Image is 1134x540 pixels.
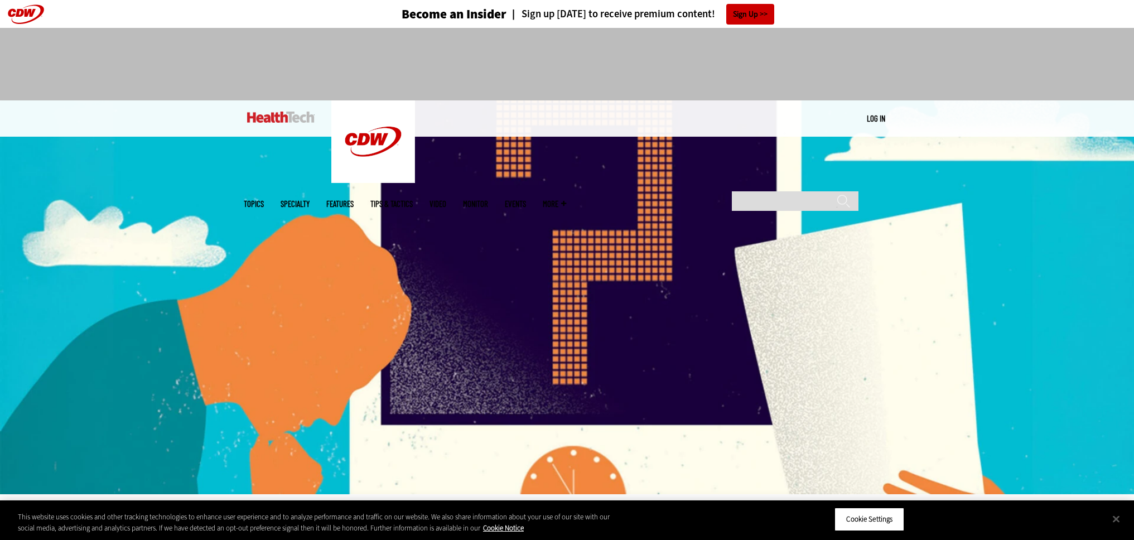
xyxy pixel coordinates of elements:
iframe: advertisement [364,39,770,89]
a: MonITor [463,200,488,208]
span: Specialty [281,200,310,208]
a: CDW [331,174,415,186]
div: User menu [867,113,885,124]
button: Close [1104,507,1128,531]
span: More [543,200,566,208]
a: Become an Insider [360,8,506,21]
a: More information about your privacy [483,523,524,533]
a: Tips & Tactics [370,200,413,208]
a: Events [505,200,526,208]
h3: Become an Insider [402,8,506,21]
img: Home [247,112,315,123]
span: Topics [244,200,264,208]
a: Log in [867,113,885,123]
a: Sign Up [726,4,774,25]
a: Features [326,200,354,208]
a: Sign up [DATE] to receive premium content! [506,9,715,20]
div: This website uses cookies and other tracking technologies to enhance user experience and to analy... [18,512,624,533]
button: Cookie Settings [834,508,904,531]
img: Home [331,100,415,183]
a: Video [430,200,446,208]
